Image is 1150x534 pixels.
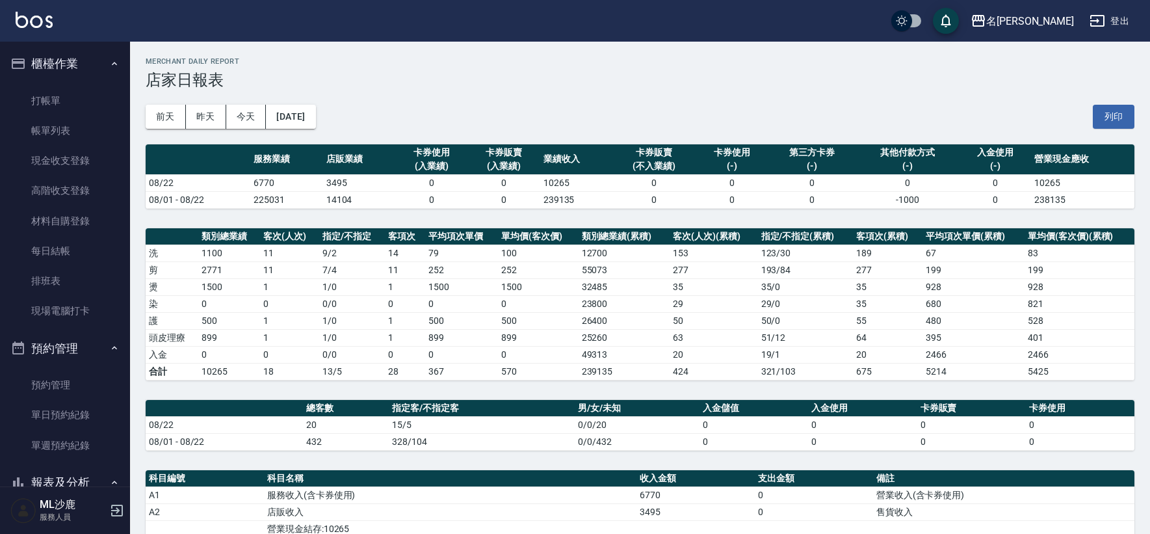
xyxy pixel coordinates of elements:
[250,191,322,208] td: 225031
[758,346,853,363] td: 19 / 1
[146,228,1134,380] table: a dense table
[758,278,853,295] td: 35 / 0
[922,261,1025,278] td: 199
[1025,261,1134,278] td: 199
[1025,295,1134,312] td: 821
[670,329,758,346] td: 63
[395,191,467,208] td: 0
[319,245,385,261] td: 9 / 2
[198,312,260,329] td: 500
[853,346,922,363] td: 20
[198,329,260,346] td: 899
[755,470,873,487] th: 支出金額
[146,144,1134,209] table: a dense table
[771,146,852,159] div: 第三方卡券
[986,13,1074,29] div: 名[PERSON_NAME]
[425,228,498,245] th: 平均項次單價
[385,261,425,278] td: 11
[696,191,768,208] td: 0
[425,363,498,380] td: 367
[323,191,395,208] td: 14104
[758,228,853,245] th: 指定/不指定(累積)
[859,159,956,173] div: (-)
[575,433,699,450] td: 0/0/432
[856,191,959,208] td: -1000
[319,278,385,295] td: 1 / 0
[1025,312,1134,329] td: 528
[5,47,125,81] button: 櫃檯作業
[1026,433,1134,450] td: 0
[425,245,498,261] td: 79
[5,400,125,430] a: 單日預約紀錄
[385,329,425,346] td: 1
[579,363,670,380] td: 239135
[198,278,260,295] td: 1500
[1031,174,1134,191] td: 10265
[425,346,498,363] td: 0
[425,312,498,329] td: 500
[264,470,636,487] th: 科目名稱
[575,416,699,433] td: 0/0/20
[186,105,226,129] button: 昨天
[319,312,385,329] td: 1 / 0
[498,261,579,278] td: 252
[616,146,692,159] div: 卡券販賣
[922,228,1025,245] th: 平均項次單價(累積)
[425,278,498,295] td: 1500
[922,329,1025,346] td: 395
[260,261,319,278] td: 11
[198,295,260,312] td: 0
[319,346,385,363] td: 0 / 0
[755,487,873,503] td: 0
[471,159,536,173] div: (入業績)
[260,278,319,295] td: 1
[962,159,1028,173] div: (-)
[670,312,758,329] td: 50
[260,228,319,245] th: 客次(人次)
[146,400,1134,451] table: a dense table
[699,433,808,450] td: 0
[965,8,1079,34] button: 名[PERSON_NAME]
[5,431,125,461] a: 單週預約紀錄
[922,245,1025,261] td: 67
[853,329,922,346] td: 64
[198,363,260,380] td: 10265
[395,174,467,191] td: 0
[670,346,758,363] td: 20
[146,105,186,129] button: 前天
[146,433,303,450] td: 08/01 - 08/22
[385,278,425,295] td: 1
[146,261,198,278] td: 剪
[146,295,198,312] td: 染
[498,312,579,329] td: 500
[198,261,260,278] td: 2771
[319,329,385,346] td: 1 / 0
[5,116,125,146] a: 帳單列表
[922,346,1025,363] td: 2466
[1025,346,1134,363] td: 2466
[670,278,758,295] td: 35
[853,245,922,261] td: 189
[146,470,264,487] th: 科目編號
[853,228,922,245] th: 客項次(累積)
[1025,363,1134,380] td: 5425
[260,245,319,261] td: 11
[540,191,612,208] td: 239135
[579,295,670,312] td: 23800
[385,228,425,245] th: 客項次
[319,363,385,380] td: 13/5
[10,498,36,524] img: Person
[612,191,696,208] td: 0
[5,296,125,326] a: 現場電腦打卡
[1084,9,1134,33] button: 登出
[146,487,264,503] td: A1
[1093,105,1134,129] button: 列印
[146,312,198,329] td: 護
[146,278,198,295] td: 燙
[758,245,853,261] td: 123 / 30
[670,228,758,245] th: 客次(人次)(累積)
[425,261,498,278] td: 252
[323,174,395,191] td: 3495
[699,400,808,417] th: 入金儲值
[959,191,1031,208] td: 0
